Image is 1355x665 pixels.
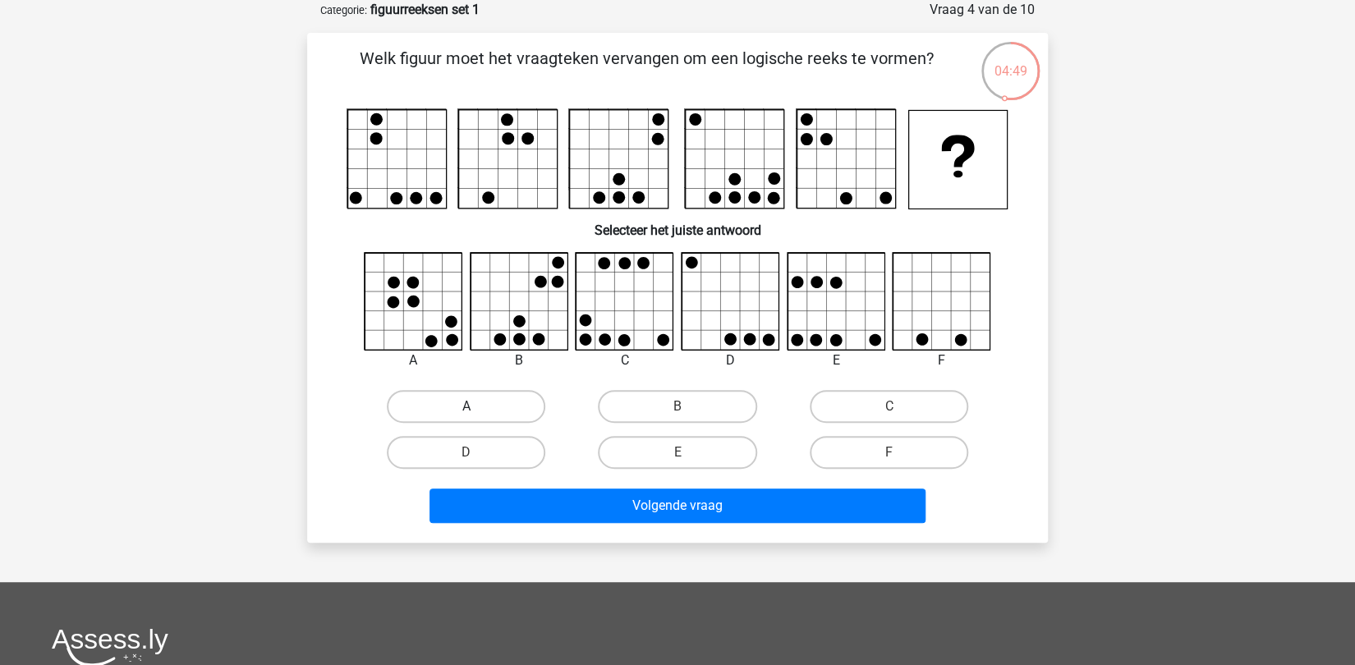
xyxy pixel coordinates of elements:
[370,2,480,17] strong: figuurreeksen set 1
[598,436,756,469] label: E
[333,209,1022,238] h6: Selecteer het juiste antwoord
[387,390,545,423] label: A
[598,390,756,423] label: B
[668,351,792,370] div: D
[429,488,926,523] button: Volgende vraag
[810,390,968,423] label: C
[774,351,898,370] div: E
[457,351,581,370] div: B
[980,40,1041,81] div: 04:49
[320,4,367,16] small: Categorie:
[810,436,968,469] label: F
[563,351,687,370] div: C
[387,436,545,469] label: D
[880,351,1004,370] div: F
[333,46,960,95] p: Welk figuur moet het vraagteken vervangen om een logische reeks te vormen?
[351,351,475,370] div: A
